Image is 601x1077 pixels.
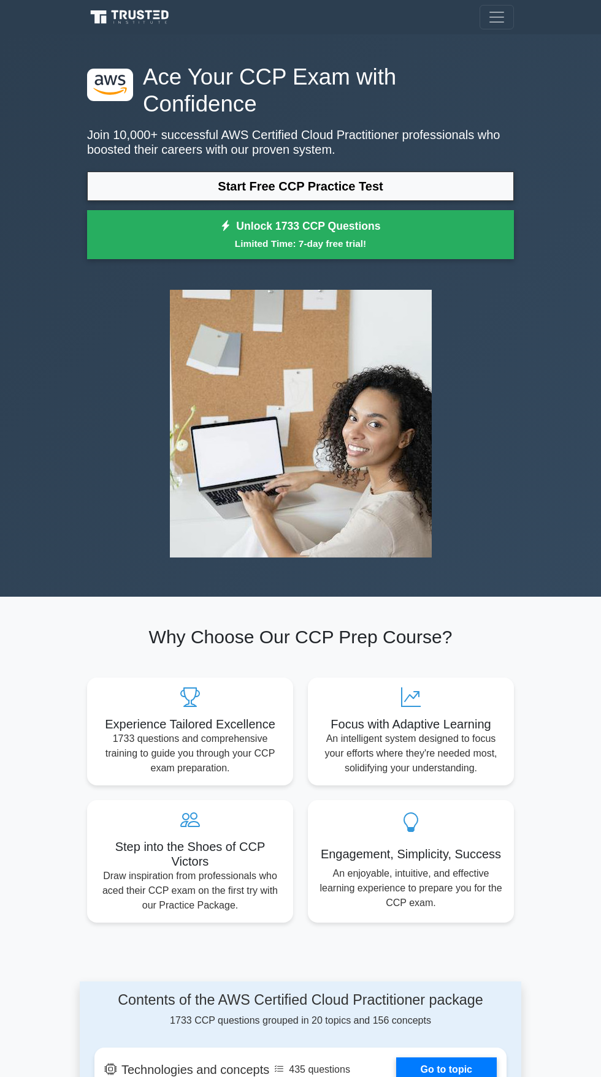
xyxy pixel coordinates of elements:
[318,847,504,861] h5: Engagement, Simplicity, Success
[97,731,283,776] p: 1733 questions and comprehensive training to guide you through your CCP exam preparation.
[87,210,514,259] a: Unlock 1733 CCP QuestionsLimited Time: 7-day free trial!
[102,236,499,251] small: Limited Time: 7-day free trial!
[97,839,283,869] h5: Step into the Shoes of CCP Victors
[97,717,283,731] h5: Experience Tailored Excellence
[87,127,514,157] p: Join 10,000+ successful AWS Certified Cloud Practitioner professionals who boosted their careers ...
[318,731,504,776] p: An intelligent system designed to focus your efforts where they're needed most, solidifying your ...
[318,717,504,731] h5: Focus with Adaptive Learning
[87,626,514,648] h2: Why Choose Our CCP Prep Course?
[87,172,514,201] a: Start Free CCP Practice Test
[94,991,507,1008] h4: Contents of the AWS Certified Cloud Practitioner package
[480,5,514,29] button: Toggle navigation
[97,869,283,913] p: Draw inspiration from professionals who aced their CCP exam on the first try with our Practice Pa...
[87,64,514,118] h1: Ace Your CCP Exam with Confidence
[318,866,504,910] p: An enjoyable, intuitive, and effective learning experience to prepare you for the CCP exam.
[94,991,507,1028] div: 1733 CCP questions grouped in 20 topics and 156 concepts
